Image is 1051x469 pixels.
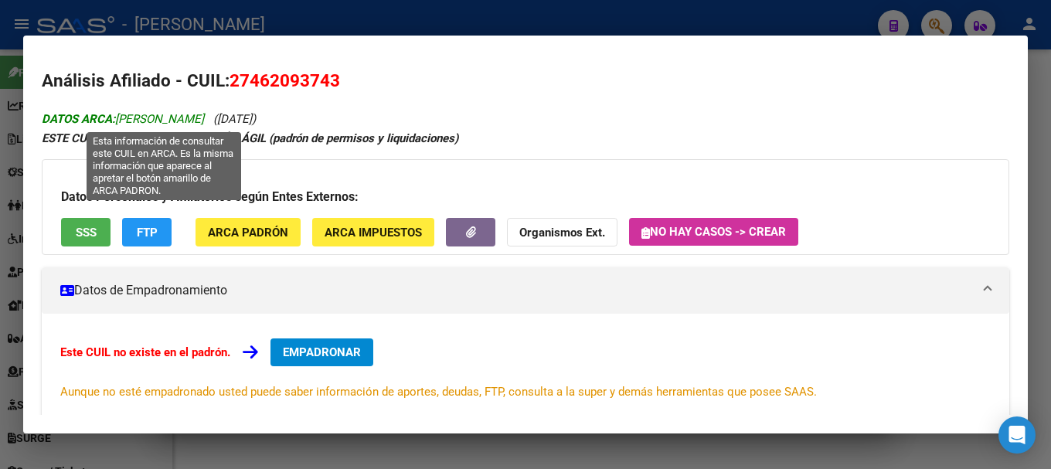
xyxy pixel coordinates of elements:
button: ARCA Impuestos [312,218,434,246]
mat-panel-title: Datos de Empadronamiento [60,281,972,300]
strong: DATOS ARCA: [42,112,115,126]
div: Datos de Empadronamiento [42,314,1009,425]
span: [PERSON_NAME] [42,112,204,126]
span: 27462093743 [230,70,340,90]
strong: Organismos Ext. [519,226,605,240]
span: EMPADRONAR [283,345,361,359]
span: Aunque no esté empadronado usted puede saber información de aportes, deudas, FTP, consulta a la s... [60,385,817,399]
span: SSS [76,226,97,240]
strong: Este CUIL no existe en el padrón. [60,345,230,359]
span: ARCA Padrón [208,226,288,240]
button: Organismos Ext. [507,218,617,246]
h3: Datos Personales y Afiliatorios según Entes Externos: [61,188,990,206]
span: ([DATE]) [213,112,256,126]
mat-expansion-panel-header: Datos de Empadronamiento [42,267,1009,314]
span: FTP [137,226,158,240]
button: ARCA Padrón [196,218,301,246]
h2: Análisis Afiliado - CUIL: [42,68,1009,94]
button: FTP [122,218,172,246]
strong: ESTE CUIL NO EXISTE EN EL PADRÓN ÁGIL (padrón de permisos y liquidaciones) [42,131,458,145]
button: No hay casos -> Crear [629,218,798,246]
span: No hay casos -> Crear [641,225,786,239]
button: EMPADRONAR [270,338,373,366]
div: Open Intercom Messenger [998,416,1036,454]
button: SSS [61,218,111,246]
span: ARCA Impuestos [325,226,422,240]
